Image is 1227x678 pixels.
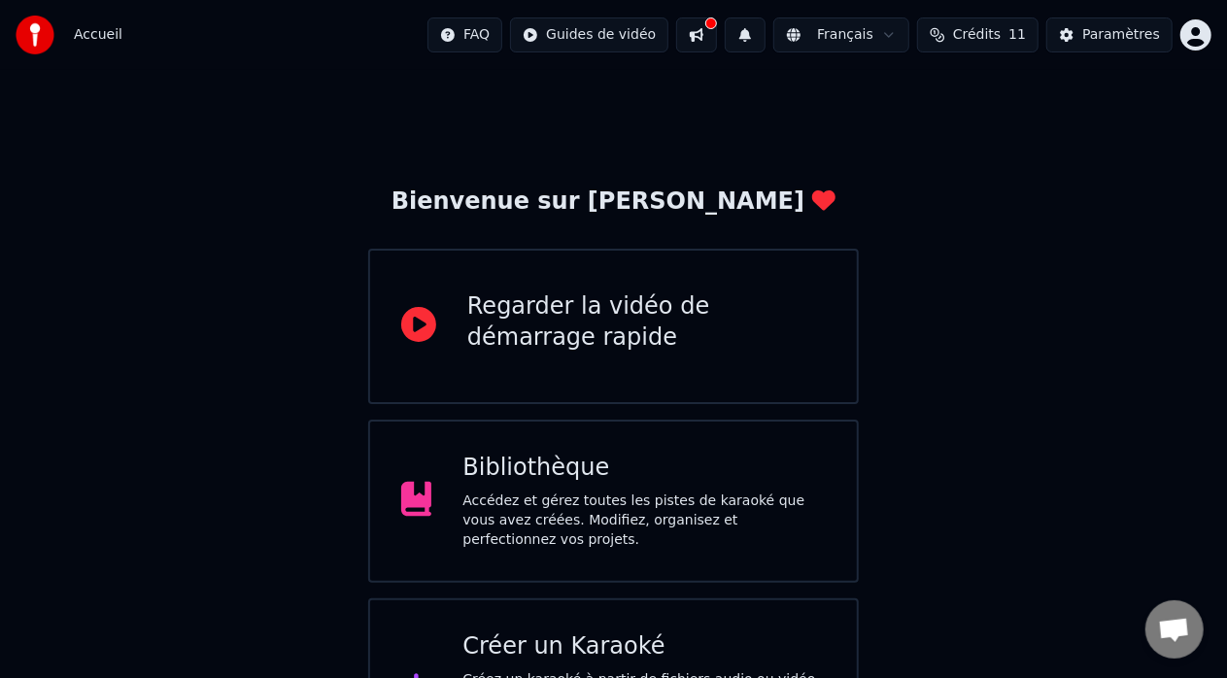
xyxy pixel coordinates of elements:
[1145,600,1204,659] a: Ouvrir le chat
[510,17,668,52] button: Guides de vidéo
[462,492,826,550] div: Accédez et gérez toutes les pistes de karaoké que vous avez créées. Modifiez, organisez et perfec...
[16,16,54,54] img: youka
[74,25,122,45] nav: breadcrumb
[462,631,826,662] div: Créer un Karaoké
[953,25,1001,45] span: Crédits
[917,17,1039,52] button: Crédits11
[462,453,826,484] div: Bibliothèque
[74,25,122,45] span: Accueil
[427,17,502,52] button: FAQ
[1008,25,1026,45] span: 11
[467,291,826,354] div: Regarder la vidéo de démarrage rapide
[392,186,835,218] div: Bienvenue sur [PERSON_NAME]
[1082,25,1160,45] div: Paramètres
[1046,17,1173,52] button: Paramètres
